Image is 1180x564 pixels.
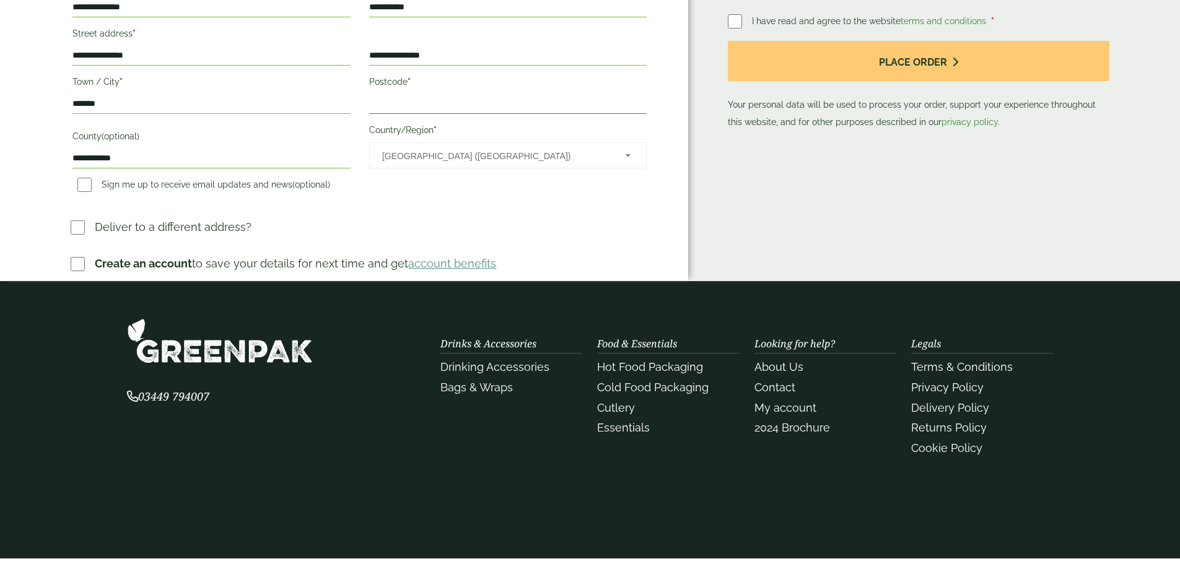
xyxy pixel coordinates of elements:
label: Postcode [369,73,647,94]
a: Cutlery [597,401,635,414]
a: About Us [754,360,803,373]
p: Deliver to a different address? [95,219,251,235]
abbr: required [120,77,123,87]
a: Drinking Accessories [440,360,549,373]
span: (optional) [102,131,139,141]
button: Place order [728,41,1109,81]
span: I have read and agree to the website [752,16,989,26]
label: Sign me up to receive email updates and news [72,180,335,193]
a: Terms & Conditions [911,360,1013,373]
p: Your personal data will be used to process your order, support your experience throughout this we... [728,41,1109,131]
a: Privacy Policy [911,381,984,394]
a: Cookie Policy [911,441,982,454]
strong: Create an account [95,257,192,270]
label: Street address [72,25,350,46]
abbr: required [408,77,411,87]
a: terms and conditions [901,16,986,26]
label: Town / City [72,73,350,94]
abbr: required [991,16,994,26]
span: Country/Region [369,142,647,168]
span: United Kingdom (UK) [382,143,609,169]
a: Cold Food Packaging [597,381,709,394]
label: County [72,128,350,149]
a: account benefits [408,257,496,270]
abbr: required [434,125,437,135]
a: Returns Policy [911,421,987,434]
label: Country/Region [369,121,647,142]
span: (optional) [292,180,330,189]
a: Hot Food Packaging [597,360,703,373]
a: Contact [754,381,795,394]
a: privacy policy [942,117,998,127]
a: Bags & Wraps [440,381,513,394]
a: 2024 Brochure [754,421,830,434]
img: GreenPak Supplies [127,318,313,363]
a: Essentials [597,421,650,434]
a: 03449 794007 [127,391,209,403]
a: Delivery Policy [911,401,989,414]
p: to save your details for next time and get [95,255,496,272]
span: 03449 794007 [127,389,209,404]
abbr: required [133,28,136,38]
a: My account [754,401,816,414]
input: Sign me up to receive email updates and news(optional) [77,178,92,192]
